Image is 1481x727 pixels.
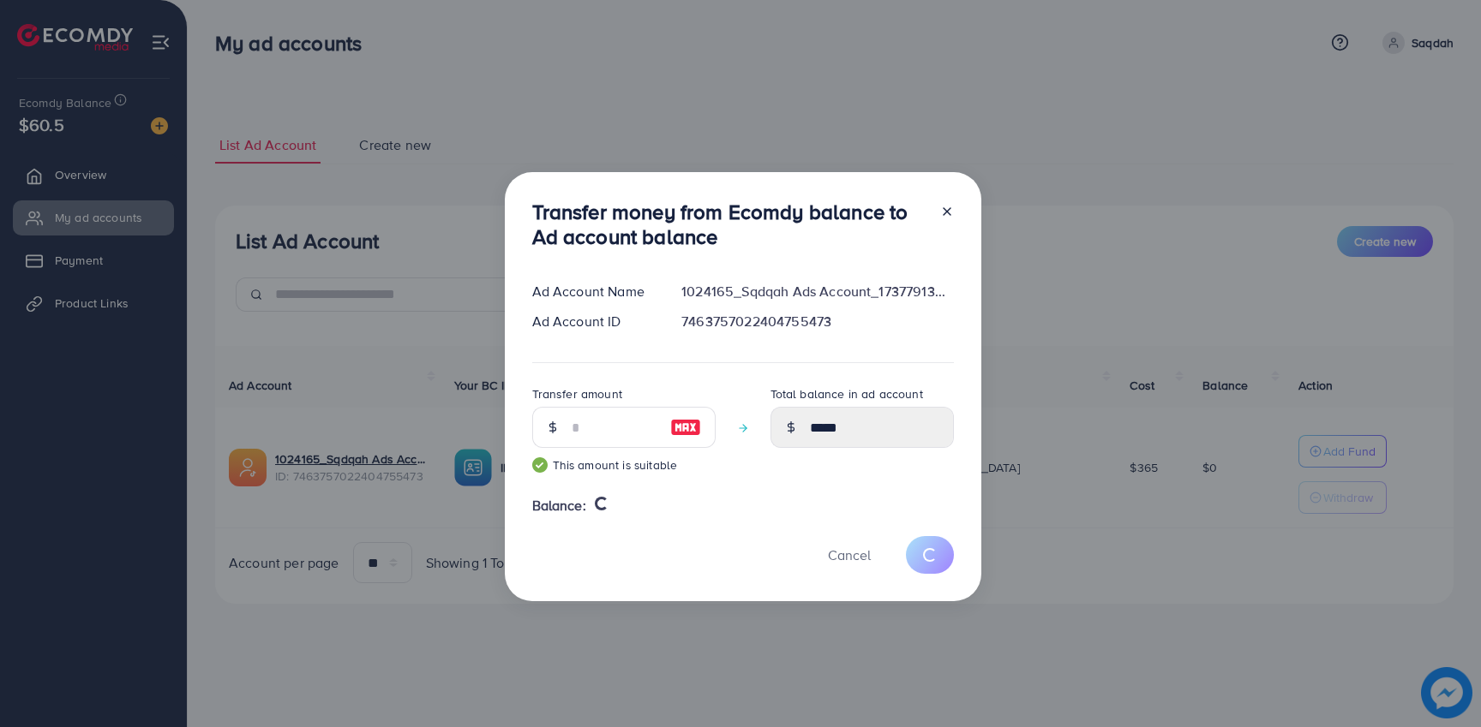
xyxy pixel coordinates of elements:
div: 1024165_Sqdqah Ads Account_1737791359542 [668,282,967,301]
small: This amount is suitable [532,456,716,474]
h3: Transfer money from Ecomdy balance to Ad account balance [532,200,926,249]
button: Cancel [806,536,892,573]
img: image [670,417,701,438]
span: Balance: [532,496,586,515]
div: Ad Account ID [519,312,669,331]
div: Ad Account Name [519,282,669,301]
span: Cancel [828,545,871,564]
label: Total balance in ad account [770,385,923,402]
div: 7463757022404755473 [668,312,967,331]
img: guide [532,457,548,473]
label: Transfer amount [532,385,622,402]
